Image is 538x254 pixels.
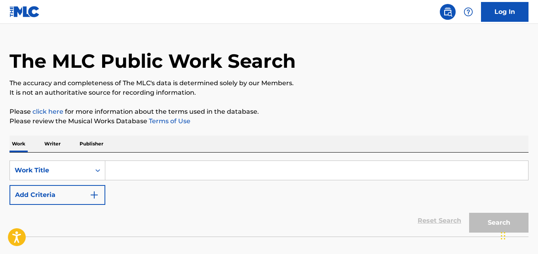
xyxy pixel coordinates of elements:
[32,108,63,115] a: click here
[77,136,106,152] p: Publisher
[10,78,528,88] p: The accuracy and completeness of The MLC's data is determined solely by our Members.
[10,136,28,152] p: Work
[10,185,105,205] button: Add Criteria
[89,190,99,200] img: 9d2ae6d4665cec9f34b9.svg
[147,117,190,125] a: Terms of Use
[481,2,528,22] a: Log In
[10,116,528,126] p: Please review the Musical Works Database
[42,136,63,152] p: Writer
[10,6,40,17] img: MLC Logo
[10,160,528,237] form: Search Form
[498,216,538,254] iframe: Chat Widget
[10,107,528,116] p: Please for more information about the terms used in the database.
[460,4,476,20] div: Help
[10,49,296,73] h1: The MLC Public Work Search
[10,88,528,97] p: It is not an authoritative source for recording information.
[443,7,452,17] img: search
[440,4,456,20] a: Public Search
[501,224,506,248] div: Drag
[464,7,473,17] img: help
[15,166,86,175] div: Work Title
